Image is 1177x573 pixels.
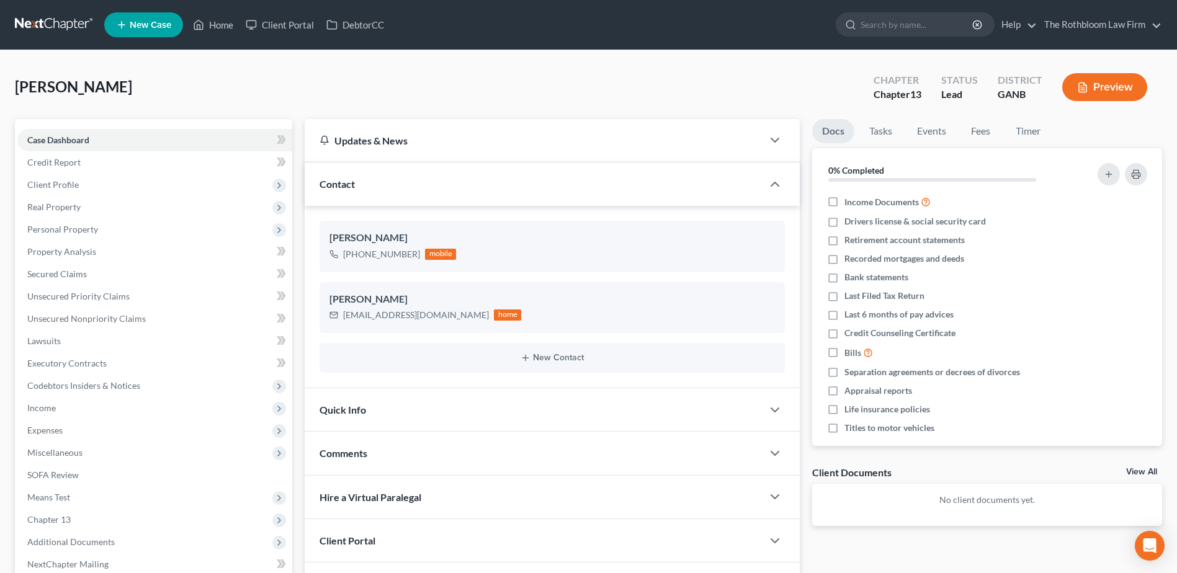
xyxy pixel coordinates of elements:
[27,291,130,301] span: Unsecured Priority Claims
[27,358,107,368] span: Executory Contracts
[27,202,81,212] span: Real Property
[27,224,98,234] span: Personal Property
[861,13,974,36] input: Search by name...
[320,535,375,546] span: Client Portal
[320,178,355,190] span: Contact
[844,327,955,339] span: Credit Counseling Certificate
[17,308,292,330] a: Unsecured Nonpriority Claims
[17,464,292,486] a: SOFA Review
[494,309,521,321] div: home
[844,422,934,434] span: Titles to motor vehicles
[859,119,902,143] a: Tasks
[844,252,964,265] span: Recorded mortgages and deeds
[844,366,1020,378] span: Separation agreements or decrees of divorces
[941,73,978,87] div: Status
[910,88,921,100] span: 13
[812,466,892,479] div: Client Documents
[844,308,954,321] span: Last 6 months of pay advices
[320,134,748,147] div: Updates & News
[17,241,292,263] a: Property Analysis
[1062,73,1147,101] button: Preview
[320,404,366,415] span: Quick Info
[844,403,930,415] span: Life insurance policies
[329,353,775,363] button: New Contact
[320,14,390,36] a: DebtorCC
[874,73,921,87] div: Chapter
[320,491,421,503] span: Hire a Virtual Paralegal
[27,335,61,346] span: Lawsuits
[17,263,292,285] a: Secured Claims
[17,285,292,308] a: Unsecured Priority Claims
[828,165,884,175] strong: 0% Completed
[17,129,292,151] a: Case Dashboard
[941,87,978,102] div: Lead
[812,119,854,143] a: Docs
[1038,14,1161,36] a: The Rothbloom Law Firm
[1135,531,1165,561] div: Open Intercom Messenger
[874,87,921,102] div: Chapter
[27,425,63,435] span: Expenses
[329,292,775,307] div: [PERSON_NAME]
[27,269,87,279] span: Secured Claims
[343,309,489,321] div: [EMAIL_ADDRESS][DOMAIN_NAME]
[27,246,96,257] span: Property Analysis
[1126,468,1157,476] a: View All
[239,14,320,36] a: Client Portal
[844,196,919,208] span: Income Documents
[27,402,56,413] span: Income
[425,249,456,260] div: mobile
[27,313,146,324] span: Unsecured Nonpriority Claims
[844,384,912,397] span: Appraisal reports
[320,447,367,459] span: Comments
[907,119,956,143] a: Events
[27,536,115,547] span: Additional Documents
[27,157,81,167] span: Credit Report
[187,14,239,36] a: Home
[17,352,292,375] a: Executory Contracts
[998,73,1042,87] div: District
[844,347,861,359] span: Bills
[27,380,140,391] span: Codebtors Insiders & Notices
[844,290,924,302] span: Last Filed Tax Return
[130,20,171,30] span: New Case
[995,14,1037,36] a: Help
[822,494,1152,506] p: No client documents yet.
[343,248,420,260] div: [PHONE_NUMBER]
[15,78,132,95] span: [PERSON_NAME]
[329,231,775,246] div: [PERSON_NAME]
[844,234,965,246] span: Retirement account statements
[27,469,79,480] span: SOFA Review
[1006,119,1050,143] a: Timer
[27,447,83,458] span: Miscellaneous
[27,492,70,502] span: Means Test
[17,151,292,174] a: Credit Report
[27,179,79,190] span: Client Profile
[27,514,71,525] span: Chapter 13
[998,87,1042,102] div: GANB
[17,330,292,352] a: Lawsuits
[27,135,89,145] span: Case Dashboard
[844,271,908,283] span: Bank statements
[27,559,109,569] span: NextChapter Mailing
[961,119,1001,143] a: Fees
[844,215,986,228] span: Drivers license & social security card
